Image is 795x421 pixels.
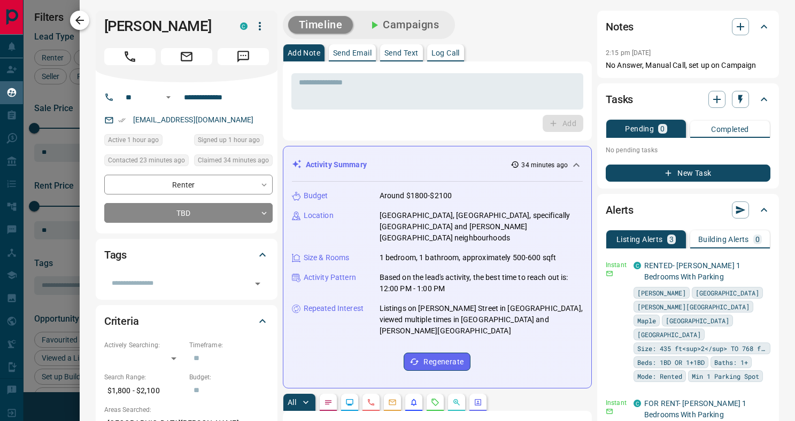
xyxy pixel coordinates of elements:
button: Open [162,91,175,104]
svg: Opportunities [452,398,461,407]
span: Size: 435 ft<sup>2</sup> TO 768 ft<sup>2</sup> [637,343,767,354]
p: 2:15 pm [DATE] [606,49,651,57]
p: Add Note [288,49,320,57]
p: Timeframe: [189,340,269,350]
p: Actively Searching: [104,340,184,350]
div: Tue Sep 16 2025 [194,154,273,169]
div: Renter [104,175,273,194]
button: Regenerate [404,353,470,371]
p: Budget [304,190,328,201]
div: TBD [104,203,273,223]
p: Instant [606,260,627,270]
p: Listings on [PERSON_NAME] Street in [GEOGRAPHIC_DATA], viewed multiple times in [GEOGRAPHIC_DATA]... [380,303,583,337]
span: Message [218,48,269,65]
svg: Requests [431,398,439,407]
h2: Notes [606,18,634,35]
div: Tue Sep 16 2025 [104,154,189,169]
span: Call [104,48,156,65]
p: 34 minutes ago [521,160,568,170]
p: Listing Alerts [616,236,663,243]
p: 3 [669,236,674,243]
svg: Lead Browsing Activity [345,398,354,407]
h2: Alerts [606,201,634,219]
a: [EMAIL_ADDRESS][DOMAIN_NAME] [133,115,254,124]
div: Activity Summary34 minutes ago [292,155,583,175]
svg: Calls [367,398,375,407]
span: Active 1 hour ago [108,135,159,145]
div: Tags [104,242,269,268]
svg: Notes [324,398,333,407]
span: Signed up 1 hour ago [198,135,260,145]
p: Activity Summary [306,159,367,170]
p: Log Call [431,49,460,57]
span: [GEOGRAPHIC_DATA] [666,315,729,326]
p: No Answer, Manual Call, set up on Campaign [606,60,770,71]
svg: Listing Alerts [410,398,418,407]
div: Criteria [104,308,269,334]
span: [PERSON_NAME][GEOGRAPHIC_DATA] [637,301,750,312]
p: 0 [755,236,760,243]
div: Tasks [606,87,770,112]
a: RENTED- [PERSON_NAME] 1 Bedrooms With Parking [644,261,740,281]
p: $1,800 - $2,100 [104,382,184,400]
p: Pending [625,125,654,132]
p: Send Email [333,49,372,57]
div: Tue Sep 16 2025 [194,134,273,149]
p: 0 [660,125,665,132]
svg: Agent Actions [474,398,482,407]
div: Alerts [606,197,770,223]
svg: Email [606,408,613,415]
p: Repeated Interest [304,303,364,314]
span: Baths: 1+ [714,357,748,368]
p: Areas Searched: [104,405,269,415]
span: Email [161,48,212,65]
span: [GEOGRAPHIC_DATA] [696,287,759,298]
svg: Emails [388,398,397,407]
div: Notes [606,14,770,40]
span: Contacted 23 minutes ago [108,155,185,166]
p: Budget: [189,372,269,382]
svg: Email Verified [118,116,126,124]
p: Location [304,210,334,221]
h2: Criteria [104,313,139,330]
button: Campaigns [357,16,450,34]
p: No pending tasks [606,142,770,158]
h2: Tags [104,246,127,263]
a: FOR RENT- [PERSON_NAME] 1 Bedrooms With Parking [644,399,746,419]
div: condos.ca [240,22,248,30]
p: Send Text [384,49,419,57]
span: [GEOGRAPHIC_DATA] [637,329,701,340]
span: Maple [637,315,656,326]
p: 1 bedroom, 1 bathroom, approximately 500-600 sqft [380,252,556,263]
button: New Task [606,165,770,182]
p: Instant [606,398,627,408]
h2: Tasks [606,91,633,108]
p: All [288,399,296,406]
p: [GEOGRAPHIC_DATA], [GEOGRAPHIC_DATA], specifically [GEOGRAPHIC_DATA] and [PERSON_NAME][GEOGRAPHIC... [380,210,583,244]
svg: Email [606,270,613,277]
p: Search Range: [104,372,184,382]
p: Building Alerts [698,236,749,243]
p: Based on the lead's activity, the best time to reach out is: 12:00 PM - 1:00 PM [380,272,583,294]
div: condos.ca [634,262,641,269]
p: Activity Pattern [304,272,356,283]
span: Claimed 34 minutes ago [198,155,269,166]
div: Tue Sep 16 2025 [104,134,189,149]
h1: [PERSON_NAME] [104,18,224,35]
p: Around $1800-$2100 [380,190,452,201]
button: Timeline [288,16,353,34]
span: Mode: Rented [637,371,682,381]
p: Completed [711,126,749,133]
button: Open [250,276,265,291]
span: Min 1 Parking Spot [692,371,759,381]
p: Size & Rooms [304,252,350,263]
span: [PERSON_NAME] [637,287,686,298]
div: condos.ca [634,400,641,407]
span: Beds: 1BD OR 1+1BD [637,357,705,368]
